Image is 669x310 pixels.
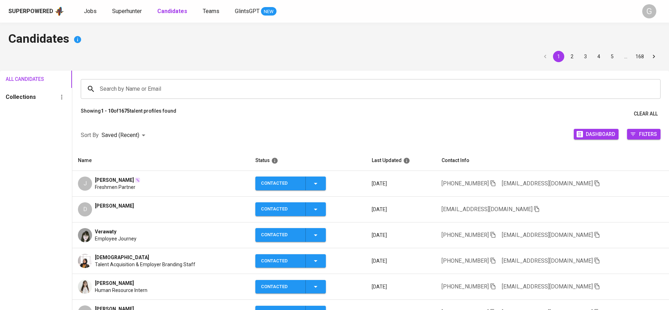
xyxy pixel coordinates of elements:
[78,254,92,268] img: 23fa6ab0f3d85faac95b65c6aeeed54c.png
[255,202,326,216] button: Contacted
[112,7,143,16] a: Superhunter
[81,131,99,139] p: Sort By
[633,51,646,62] button: Go to page 168
[203,7,221,16] a: Teams
[235,8,260,14] span: GlintsGPT
[634,109,658,118] span: Clear All
[436,150,669,171] th: Contact Info
[78,202,92,216] div: D
[135,177,140,183] img: magic_wand.svg
[84,8,97,14] span: Jobs
[95,202,134,209] span: [PERSON_NAME]
[580,51,591,62] button: Go to page 3
[6,75,35,84] span: All Candidates
[101,108,114,114] b: 1 - 10
[95,235,136,242] span: Employee Journey
[372,257,430,264] p: [DATE]
[442,180,489,187] span: [PHONE_NUMBER]
[55,6,64,17] img: app logo
[553,51,564,62] button: page 1
[95,287,147,294] span: Human Resource Intern
[642,4,656,18] div: G
[502,232,593,238] span: [EMAIL_ADDRESS][DOMAIN_NAME]
[255,228,326,242] button: Contacted
[502,283,593,290] span: [EMAIL_ADDRESS][DOMAIN_NAME]
[566,51,578,62] button: Go to page 2
[8,7,53,16] div: Superpowered
[631,107,661,120] button: Clear All
[261,8,276,15] span: NEW
[620,53,631,60] div: …
[102,129,148,142] div: Saved (Recent)
[112,8,142,14] span: Superhunter
[261,228,300,242] div: Contacted
[95,280,134,287] span: [PERSON_NAME]
[366,150,436,171] th: Last Updated
[95,261,195,268] span: Talent Acquisition & Employer Branding Staff
[255,177,326,190] button: Contacted
[255,280,326,294] button: Contacted
[78,177,92,191] div: J
[78,280,92,294] img: 520fe3ac0e0f82987fe65a0ad93f8499.jpg
[81,107,176,120] p: Showing of talent profiles found
[586,129,615,139] span: Dashboard
[235,7,276,16] a: GlintsGPT NEW
[6,92,36,102] h6: Collections
[574,129,619,139] button: Dashboard
[539,51,661,62] nav: pagination navigation
[442,206,533,213] span: [EMAIL_ADDRESS][DOMAIN_NAME]
[102,131,139,139] p: Saved (Recent)
[442,283,489,290] span: [PHONE_NUMBER]
[78,228,92,242] img: 19aad5f21cac7383007336ae241e5d3f.jpeg
[84,7,98,16] a: Jobs
[261,177,300,190] div: Contacted
[8,31,661,48] h4: Candidates
[72,150,249,171] th: Name
[627,129,661,139] button: Filters
[372,232,430,239] p: [DATE]
[95,254,149,261] span: [DEMOGRAPHIC_DATA]
[261,202,300,216] div: Contacted
[372,180,430,187] p: [DATE]
[157,7,189,16] a: Candidates
[639,129,657,139] span: Filters
[250,150,366,171] th: Status
[255,254,326,268] button: Contacted
[502,257,593,264] span: [EMAIL_ADDRESS][DOMAIN_NAME]
[157,8,187,14] b: Candidates
[372,283,430,290] p: [DATE]
[442,232,489,238] span: [PHONE_NUMBER]
[442,257,489,264] span: [PHONE_NUMBER]
[261,280,300,294] div: Contacted
[95,228,116,235] span: Verawaty
[593,51,604,62] button: Go to page 4
[648,51,659,62] button: Go to next page
[95,184,135,191] span: Freshmen Partner
[95,177,134,184] span: [PERSON_NAME]
[261,254,300,268] div: Contacted
[203,8,219,14] span: Teams
[8,6,64,17] a: Superpoweredapp logo
[607,51,618,62] button: Go to page 5
[502,180,593,187] span: [EMAIL_ADDRESS][DOMAIN_NAME]
[372,206,430,213] p: [DATE]
[118,108,130,114] b: 1675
